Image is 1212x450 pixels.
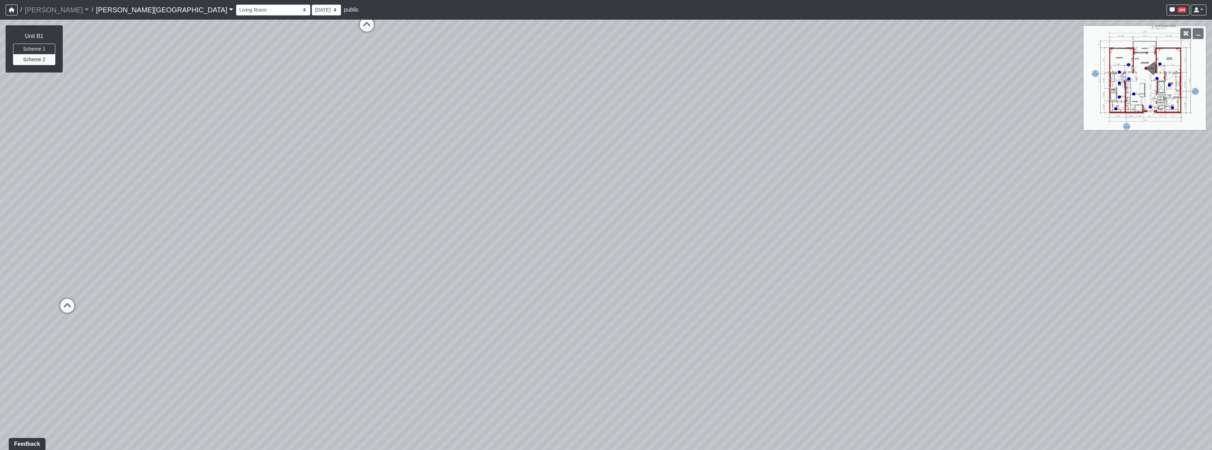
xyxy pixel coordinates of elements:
[25,3,89,17] a: [PERSON_NAME]
[13,33,55,39] h6: Unit B1
[13,44,55,55] button: Scheme 1
[1177,7,1187,13] span: 104
[1167,5,1190,15] button: 104
[344,7,359,13] span: public
[13,54,55,65] button: Scheme 2
[18,3,25,17] span: /
[89,3,96,17] span: /
[96,3,233,17] a: [PERSON_NAME][GEOGRAPHIC_DATA]
[5,436,47,450] iframe: Ybug feedback widget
